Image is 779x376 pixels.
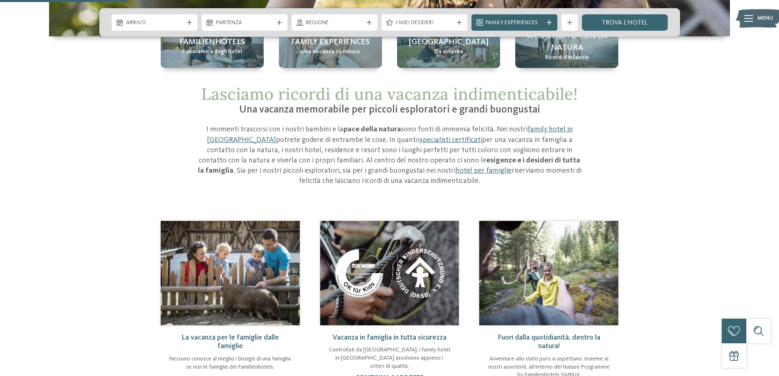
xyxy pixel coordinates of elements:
a: La nostra filosofia: tutto il meglio per i bimbi! A contatto con la natura Ricordi d’infanzia [515,24,618,68]
span: [GEOGRAPHIC_DATA] [409,36,489,48]
p: Nessuno conosce al meglio i bisogni di una famiglia se non le famiglie dei Familienhotels. [169,355,292,371]
span: Una vacanza su misura [301,48,360,56]
a: Vacanza in famiglia in tutta sicurezza [332,334,447,341]
span: Panoramica degli hotel [182,48,242,56]
span: Familienhotels [180,36,245,48]
img: La nostra filosofia: tutto il meglio per i bimbi! [320,221,459,325]
a: family hotel in [GEOGRAPHIC_DATA] [207,126,573,143]
span: Regione [306,19,363,27]
a: Fuori dalla quotidianità, dentro la natura! [498,334,600,350]
a: La vacanza per le famiglie dalle famiglie [182,334,279,350]
p: I momenti trascorsi con i nostri bambini e la sono fonti di immensa felicità. Nei nostri potrete ... [195,124,584,186]
span: Una vacanza memorabile per piccoli esploratori e grandi buongustai [239,105,540,115]
span: Lasciamo ricordi di una vacanza indimenticabile! [201,83,578,104]
span: A contatto con la natura [523,31,610,54]
a: specialisti certificati [420,136,482,144]
a: La nostra filosofia: tutto il meglio per i bimbi! Familienhotels Panoramica degli hotel [161,24,264,68]
span: Arrivo [126,19,183,27]
img: La nostra filosofia: tutto il meglio per i bimbi! [479,221,618,325]
strong: pace della natura [343,126,401,133]
p: Controllati da [GEOGRAPHIC_DATA], i family hotel in [GEOGRAPHIC_DATA] assolvono appieno i criteri... [328,346,451,370]
span: Family experiences [291,36,370,48]
img: La nostra filosofia: tutto il meglio per i bimbi! [161,221,300,325]
a: hotel per famiglie [456,167,512,174]
a: trova l’hotel [582,14,668,31]
span: I miei desideri [396,19,453,27]
a: La nostra filosofia: tutto il meglio per i bimbi! Family experiences Una vacanza su misura [279,24,382,68]
span: Family Experiences [486,19,543,27]
a: La nostra filosofia: tutto il meglio per i bimbi! [GEOGRAPHIC_DATA] Da scoprire [397,24,500,68]
span: Partenza [216,19,273,27]
span: Da scoprire [434,48,463,56]
span: Ricordi d’infanzia [545,54,589,62]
